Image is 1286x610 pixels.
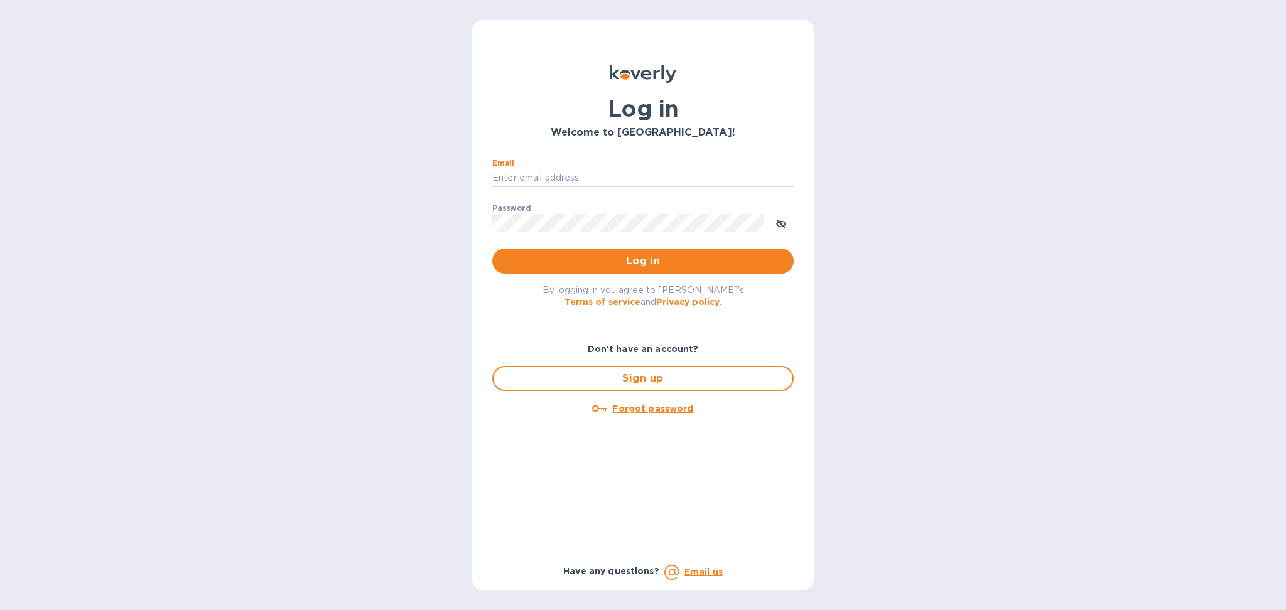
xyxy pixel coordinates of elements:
[492,127,794,139] h3: Welcome to [GEOGRAPHIC_DATA]!
[492,95,794,122] h1: Log in
[492,169,794,188] input: Enter email address
[502,254,784,269] span: Log in
[610,65,676,83] img: Koverly
[492,249,794,274] button: Log in
[504,371,782,386] span: Sign up
[612,404,693,414] u: Forgot password
[563,566,659,576] b: Have any questions?
[656,297,720,307] a: Privacy policy
[492,159,514,167] label: Email
[769,210,794,235] button: toggle password visibility
[492,366,794,391] button: Sign up
[684,567,723,577] a: Email us
[565,297,640,307] a: Terms of service
[492,205,531,212] label: Password
[588,344,699,354] b: Don't have an account?
[543,285,744,307] span: By logging in you agree to [PERSON_NAME]'s and .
